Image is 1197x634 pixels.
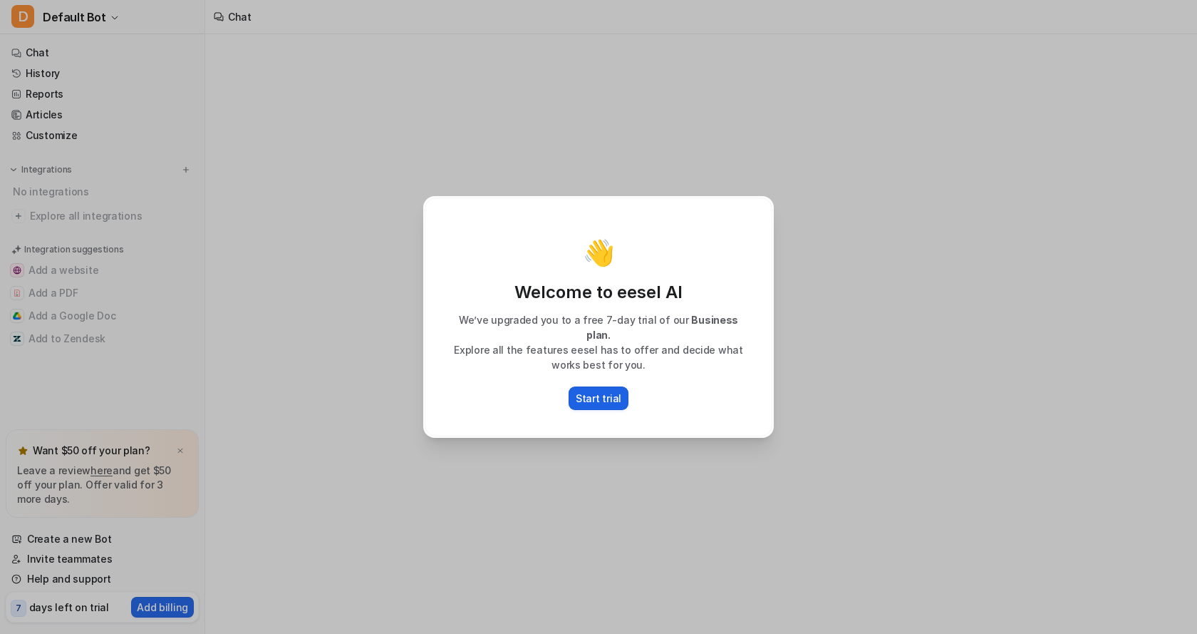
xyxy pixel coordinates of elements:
p: Welcome to eesel AI [440,281,757,304]
p: We’ve upgraded you to a free 7-day trial of our [440,312,757,342]
p: Explore all the features eesel has to offer and decide what works best for you. [440,342,757,372]
button: Start trial [569,387,628,410]
p: 👋 [583,238,615,267]
p: Start trial [576,391,621,406]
